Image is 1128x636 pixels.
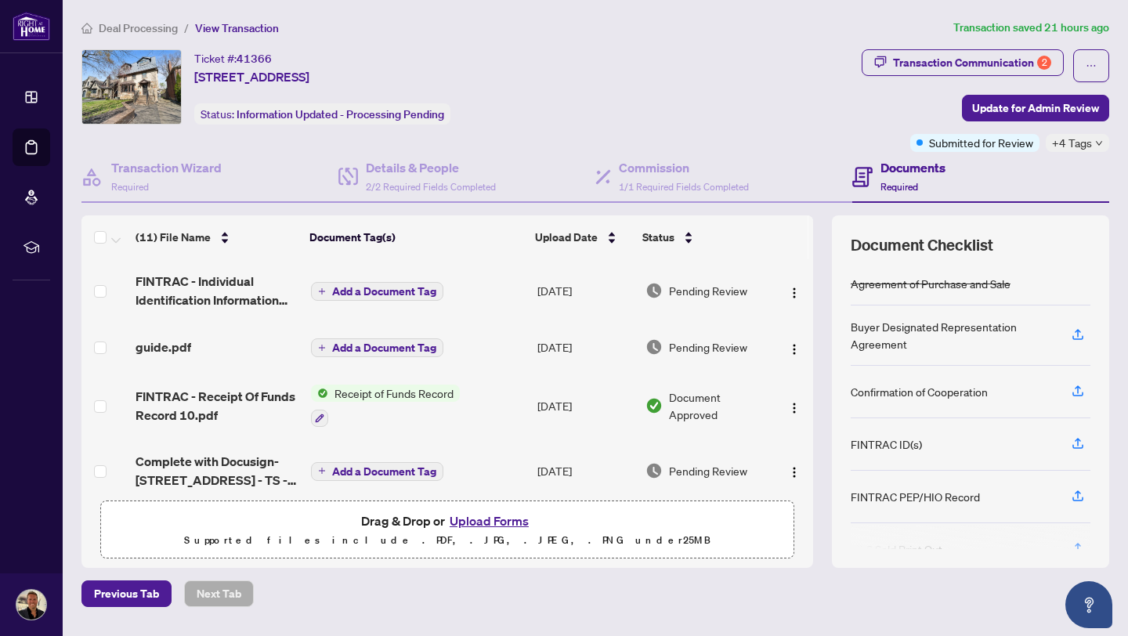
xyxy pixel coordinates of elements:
[328,385,460,402] span: Receipt of Funds Record
[136,387,298,425] span: FINTRAC - Receipt Of Funds Record 10.pdf
[851,435,922,453] div: FINTRAC ID(s)
[318,344,326,352] span: plus
[136,338,191,356] span: guide.pdf
[645,282,663,299] img: Document Status
[535,229,598,246] span: Upload Date
[788,402,801,414] img: Logo
[332,466,436,477] span: Add a Document Tag
[782,458,807,483] button: Logo
[366,158,496,177] h4: Details & People
[929,134,1033,151] span: Submitted for Review
[1095,139,1103,147] span: down
[136,229,211,246] span: (11) File Name
[862,49,1064,76] button: Transaction Communication2
[311,282,443,301] button: Add a Document Tag
[642,229,674,246] span: Status
[445,511,533,531] button: Upload Forms
[645,397,663,414] img: Document Status
[529,215,636,259] th: Upload Date
[782,393,807,418] button: Logo
[311,338,443,357] button: Add a Document Tag
[645,462,663,479] img: Document Status
[1052,134,1092,152] span: +4 Tags
[1065,581,1112,628] button: Open asap
[311,462,443,481] button: Add a Document Tag
[129,215,303,259] th: (11) File Name
[194,49,272,67] div: Ticket #:
[111,181,149,193] span: Required
[1037,56,1051,70] div: 2
[303,215,530,259] th: Document Tag(s)
[311,385,328,402] img: Status Icon
[237,107,444,121] span: Information Updated - Processing Pending
[311,461,443,481] button: Add a Document Tag
[788,466,801,479] img: Logo
[669,462,747,479] span: Pending Review
[184,580,254,607] button: Next Tab
[531,439,639,502] td: [DATE]
[531,259,639,322] td: [DATE]
[101,501,794,559] span: Drag & Drop orUpload FormsSupported files include .PDF, .JPG, .JPEG, .PNG under25MB
[669,388,768,423] span: Document Approved
[110,531,784,550] p: Supported files include .PDF, .JPG, .JPEG, .PNG under 25 MB
[953,19,1109,37] article: Transaction saved 21 hours ago
[880,181,918,193] span: Required
[311,338,443,358] button: Add a Document Tag
[81,580,172,607] button: Previous Tab
[851,234,993,256] span: Document Checklist
[195,21,279,35] span: View Transaction
[311,281,443,302] button: Add a Document Tag
[82,50,181,124] img: IMG-W12117101_1.jpg
[788,287,801,299] img: Logo
[1086,60,1097,71] span: ellipsis
[619,181,749,193] span: 1/1 Required Fields Completed
[332,286,436,297] span: Add a Document Tag
[16,590,46,620] img: Profile Icon
[851,275,1010,292] div: Agreement of Purchase and Sale
[318,287,326,295] span: plus
[782,334,807,360] button: Logo
[81,23,92,34] span: home
[94,581,159,606] span: Previous Tab
[972,96,1099,121] span: Update for Admin Review
[788,343,801,356] img: Logo
[851,488,980,505] div: FINTRAC PEP/HIO Record
[311,385,460,427] button: Status IconReceipt of Funds Record
[194,103,450,125] div: Status:
[531,322,639,372] td: [DATE]
[669,338,747,356] span: Pending Review
[99,21,178,35] span: Deal Processing
[184,19,189,37] li: /
[136,452,298,490] span: Complete with Docusign- [STREET_ADDRESS] - TS - Agent to Review.pdf
[893,50,1051,75] div: Transaction Communication
[962,95,1109,121] button: Update for Admin Review
[531,372,639,439] td: [DATE]
[851,318,1053,352] div: Buyer Designated Representation Agreement
[645,338,663,356] img: Document Status
[318,467,326,475] span: plus
[332,342,436,353] span: Add a Document Tag
[851,383,988,400] div: Confirmation of Cooperation
[782,278,807,303] button: Logo
[636,215,770,259] th: Status
[361,511,533,531] span: Drag & Drop or
[880,158,945,177] h4: Documents
[136,272,298,309] span: FINTRAC - Individual Identification Information Record 13.pdf
[619,158,749,177] h4: Commission
[366,181,496,193] span: 2/2 Required Fields Completed
[13,12,50,41] img: logo
[194,67,309,86] span: [STREET_ADDRESS]
[237,52,272,66] span: 41366
[111,158,222,177] h4: Transaction Wizard
[669,282,747,299] span: Pending Review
